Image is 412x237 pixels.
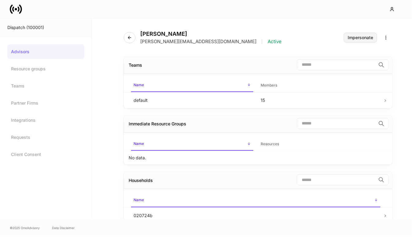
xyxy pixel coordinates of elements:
div: Households [129,177,153,183]
a: Integrations [7,113,84,128]
td: 15 [256,92,383,108]
span: © 2025 OneAdvisory [10,225,40,230]
span: Resources [258,138,380,150]
td: 020724b [129,207,383,224]
p: Active [268,39,282,45]
td: default [129,92,256,108]
a: Requests [7,130,84,145]
h4: [PERSON_NAME] [140,31,282,37]
div: Teams [129,62,142,68]
div: Impersonate [348,35,373,40]
span: Members [258,79,380,92]
a: Resource groups [7,61,84,76]
a: Advisors [7,44,84,59]
a: Teams [7,79,84,93]
span: Name [131,79,253,92]
p: | [261,39,263,45]
h6: Name [134,197,144,203]
span: Name [131,194,380,207]
p: [PERSON_NAME][EMAIL_ADDRESS][DOMAIN_NAME] [140,39,256,45]
h6: Members [261,82,277,88]
div: Dispatch (100001) [7,24,84,31]
button: Impersonate [344,33,377,43]
a: Client Consent [7,147,84,162]
span: Name [131,138,253,151]
a: Data Disclaimer [52,225,75,230]
div: Immediate Resource Groups [129,121,186,127]
h6: Name [134,82,144,88]
h6: Resources [261,141,279,147]
a: Partner Firms [7,96,84,110]
h6: Name [134,141,144,146]
p: No data. [129,155,146,161]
